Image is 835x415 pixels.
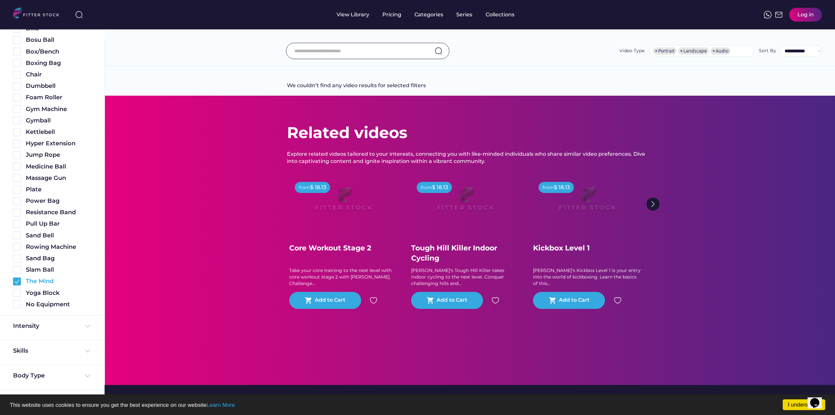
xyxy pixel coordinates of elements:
div: [PERSON_NAME]'s Kickbox Level 1 is your entry into the world of kickboxing. Learn the basics of t... [533,267,641,287]
div: Gym Machine [26,105,92,113]
img: Rectangle%205126.svg [13,197,21,205]
img: Rectangle%205126.svg [13,186,21,194]
div: Hyper Extension [26,139,92,148]
div: Chair [26,71,92,79]
img: Rectangle%205126.svg [13,48,21,56]
img: Group%201000002360.svg [13,278,21,285]
img: Rectangle%205126.svg [13,209,21,216]
img: meteor-icons_whatsapp%20%281%29.svg [764,11,772,19]
div: Sand Bag [26,254,92,263]
div: Categories [414,11,443,18]
img: Rectangle%205126.svg [13,140,21,148]
div: We couldn’t find any video results for selected filters [287,82,426,96]
img: Frame%2051.svg [775,11,783,19]
div: Collections [486,11,514,18]
img: Rectangle%205126.svg [13,36,21,44]
div: Kettlebell [26,128,92,136]
img: Rectangle%205126.svg [13,300,21,308]
div: Yoga Block [26,289,92,297]
li: Portrait [653,47,676,55]
div: Sort By [759,48,776,54]
div: Add to Cart [315,296,345,304]
img: heart.svg [614,296,622,304]
img: Frame%20%284%29.svg [84,372,92,380]
img: Rectangle%205126.svg [13,266,21,274]
div: Take your core training to the next level with core workout stage 2 with [PERSON_NAME]. Challenge... [289,267,397,287]
img: Rectangle%205126.svg [13,128,21,136]
img: Frame%20%284%29.svg [84,322,92,330]
div: No Equipment [26,300,92,309]
img: Rectangle%205126.svg [13,82,21,90]
div: Power Bag [26,197,92,205]
li: Landscape [678,47,709,55]
img: search-normal%203.svg [75,11,83,19]
div: Medicine Ball [26,163,92,171]
div: Related videos [287,122,407,144]
img: Rectangle%205126.svg [13,105,21,113]
div: Body Type [13,372,45,380]
div: Dumbbell [26,82,92,90]
div: Bosu Ball [26,36,92,44]
div: The Mind [26,277,92,285]
img: Rectangle%205126.svg [13,163,21,170]
img: Frame%20%284%29.svg [84,347,92,355]
button: shopping_cart [426,296,434,304]
div: Jump Rope [26,151,92,159]
div: from [421,184,432,191]
img: Rectangle%205126.svg [13,220,21,228]
img: Frame%2079%20%281%29.svg [301,178,385,225]
img: Rectangle%205126.svg [13,59,21,67]
img: Rectangle%205126.svg [13,117,21,124]
div: Plate [26,185,92,194]
div: Pricing [382,11,401,18]
div: Foam Roller [26,93,92,102]
button: shopping_cart [305,296,312,304]
img: Frame%2079%20%281%29.svg [545,178,629,225]
img: Rectangle%205126.svg [13,71,21,79]
span: × [680,49,683,53]
img: Rectangle%205126.svg [13,94,21,102]
img: LOGO.svg [13,7,65,21]
div: fvck [414,3,423,10]
img: Rectangle%205126.svg [13,255,21,263]
img: search-normal.svg [435,47,443,55]
a: I understand! [783,399,825,410]
p: This website uses cookies to ensure you get the best experience on our website [10,402,825,408]
div: Sand Bell [26,231,92,240]
div: Gymball [26,117,92,125]
div: Massage Gun [26,174,92,182]
div: Series [456,11,473,18]
img: Group%201000002322%20%281%29.svg [646,198,660,211]
div: View Library [337,11,369,18]
div: [PERSON_NAME]'s Tough Hill Killer takes indoor cycling to the next level. Conquer challenging hil... [411,267,519,287]
div: Boxing Bag [26,59,92,67]
button: shopping_cart [549,296,557,304]
li: Audio [710,47,730,55]
img: Rectangle%205126.svg [13,231,21,239]
a: Learn More [207,402,235,408]
div: Add to Cart [559,296,590,304]
div: from [543,184,554,191]
div: Log in [797,11,814,18]
div: Rowing Machine [26,243,92,251]
img: Frame%2079%20%281%29.svg [423,178,507,225]
img: Rectangle%205126.svg [13,151,21,159]
div: Pull Up Bar [26,220,92,228]
div: Explore related videos tailored to your interests, connecting you with like-minded individuals wh... [287,151,653,165]
div: from [299,184,310,191]
img: Rectangle%205126.svg [13,289,21,297]
div: Intensity [13,322,39,330]
img: Rectangle%205126.svg [13,174,21,182]
div: Resistance Band [26,208,92,216]
div: Add to Cart [437,296,467,304]
img: Rectangle%205126.svg [13,243,21,251]
img: heart.svg [492,296,499,304]
div: Slam Ball [26,266,92,274]
div: Tough Hill Killer Indoor Cycling [411,243,519,263]
div: Box/Bench [26,48,92,56]
span: × [655,49,658,53]
div: Skills [13,347,29,355]
div: Video Type [619,48,644,54]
